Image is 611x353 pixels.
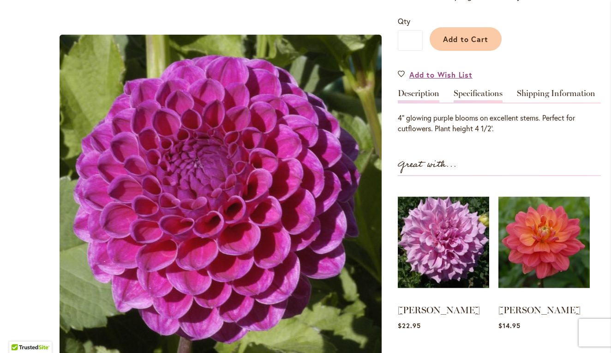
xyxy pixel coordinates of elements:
[454,89,503,103] a: Specifications
[498,321,521,330] span: $14.95
[430,27,502,51] button: Add to Cart
[398,185,489,300] img: VERA SEYFANG
[398,69,473,80] a: Add to Wish List
[398,321,421,330] span: $22.95
[7,320,33,346] iframe: Launch Accessibility Center
[398,304,480,316] a: [PERSON_NAME]
[398,89,601,134] div: Detailed Product Info
[398,157,457,172] strong: Great with...
[398,16,410,26] span: Qty
[498,185,590,300] img: LORA ASHLEY
[498,304,581,316] a: [PERSON_NAME]
[517,89,595,103] a: Shipping Information
[443,34,489,44] span: Add to Cart
[409,69,473,80] span: Add to Wish List
[398,89,439,103] a: Description
[398,113,601,134] div: 4" glowing purple blooms on excellent stems. Perfect for cutflowers. Plant height 4 1/2'.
